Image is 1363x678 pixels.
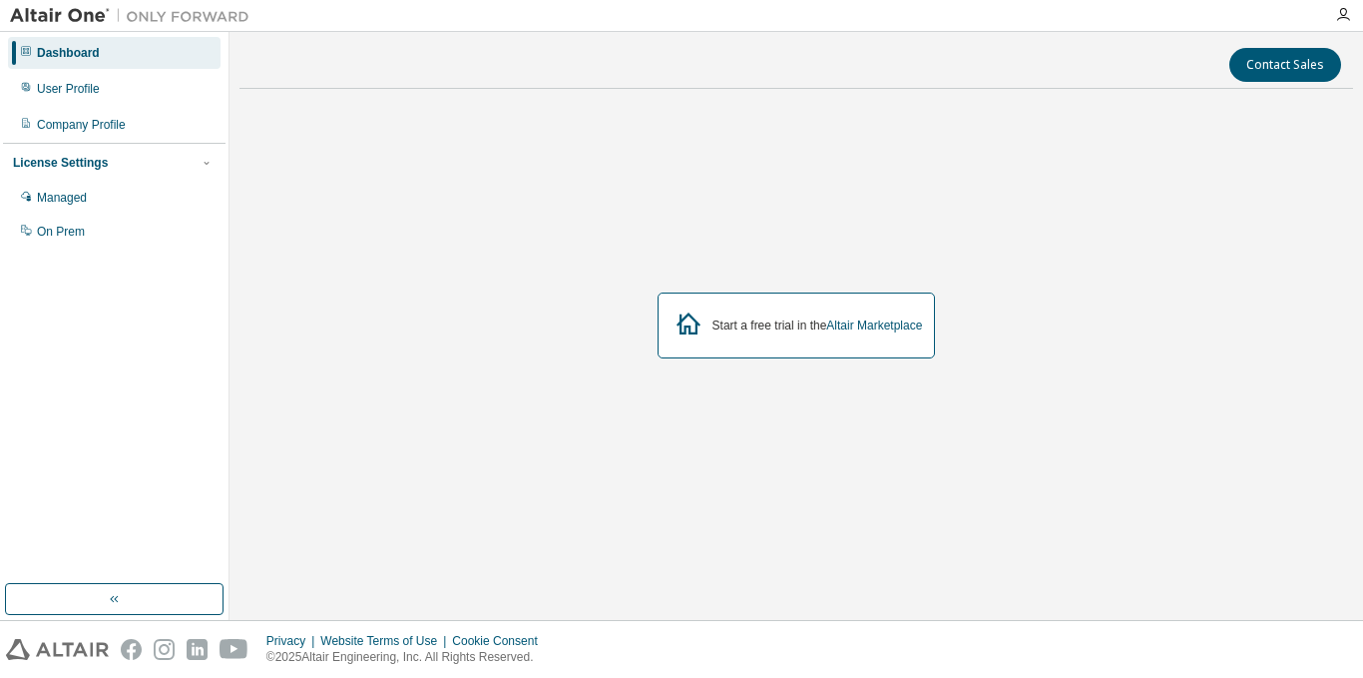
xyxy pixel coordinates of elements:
div: Cookie Consent [452,633,549,649]
div: On Prem [37,224,85,240]
div: Company Profile [37,117,126,133]
img: altair_logo.svg [6,639,109,660]
p: © 2025 Altair Engineering, Inc. All Rights Reserved. [266,649,550,666]
img: instagram.svg [154,639,175,660]
div: Dashboard [37,45,100,61]
div: License Settings [13,155,108,171]
a: Altair Marketplace [826,319,922,333]
img: Altair One [10,6,259,26]
div: Managed [37,190,87,206]
div: User Profile [37,81,100,97]
img: youtube.svg [220,639,248,660]
img: linkedin.svg [187,639,208,660]
img: facebook.svg [121,639,142,660]
div: Privacy [266,633,320,649]
button: Contact Sales [1229,48,1341,82]
div: Website Terms of Use [320,633,452,649]
div: Start a free trial in the [712,318,923,334]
